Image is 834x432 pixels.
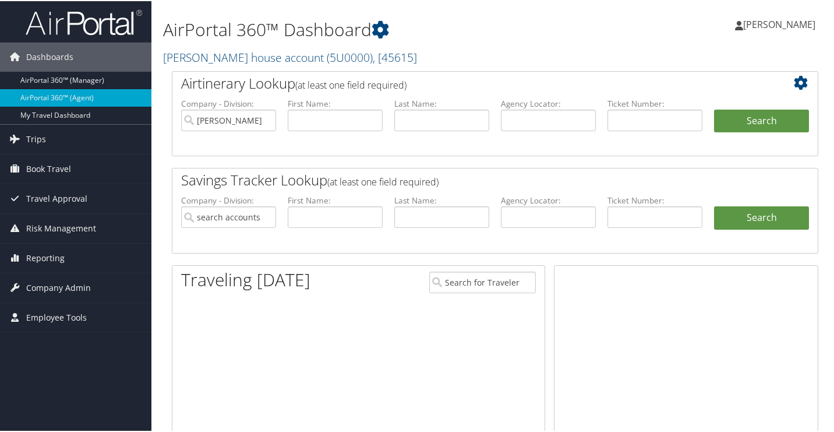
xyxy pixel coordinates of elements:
span: Book Travel [26,153,71,182]
label: Last Name: [394,194,489,205]
span: Reporting [26,243,65,272]
img: airportal-logo.png [26,8,142,35]
span: (at least one field required) [295,78,407,90]
label: Agency Locator: [501,97,596,108]
button: Search [714,108,809,132]
input: Search for Traveler [429,271,536,292]
span: Dashboards [26,41,73,71]
label: First Name: [288,194,383,205]
span: Travel Approval [26,183,87,212]
span: ( 5U0000 ) [327,48,373,64]
span: (at least one field required) [327,174,439,187]
h1: Traveling [DATE] [181,266,310,291]
span: Trips [26,124,46,153]
label: First Name: [288,97,383,108]
label: Last Name: [394,97,489,108]
span: Company Admin [26,272,91,301]
label: Company - Division: [181,97,276,108]
h2: Savings Tracker Lookup [181,169,755,189]
span: Risk Management [26,213,96,242]
span: , [ 45615 ] [373,48,417,64]
input: search accounts [181,205,276,227]
label: Company - Division: [181,194,276,205]
span: Employee Tools [26,302,87,331]
label: Ticket Number: [607,194,702,205]
a: [PERSON_NAME] [735,6,827,41]
h2: Airtinerary Lookup [181,72,755,92]
a: [PERSON_NAME] house account [163,48,417,64]
label: Ticket Number: [607,97,702,108]
h1: AirPortal 360™ Dashboard [163,16,606,41]
span: [PERSON_NAME] [743,17,815,30]
label: Agency Locator: [501,194,596,205]
a: Search [714,205,809,229]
